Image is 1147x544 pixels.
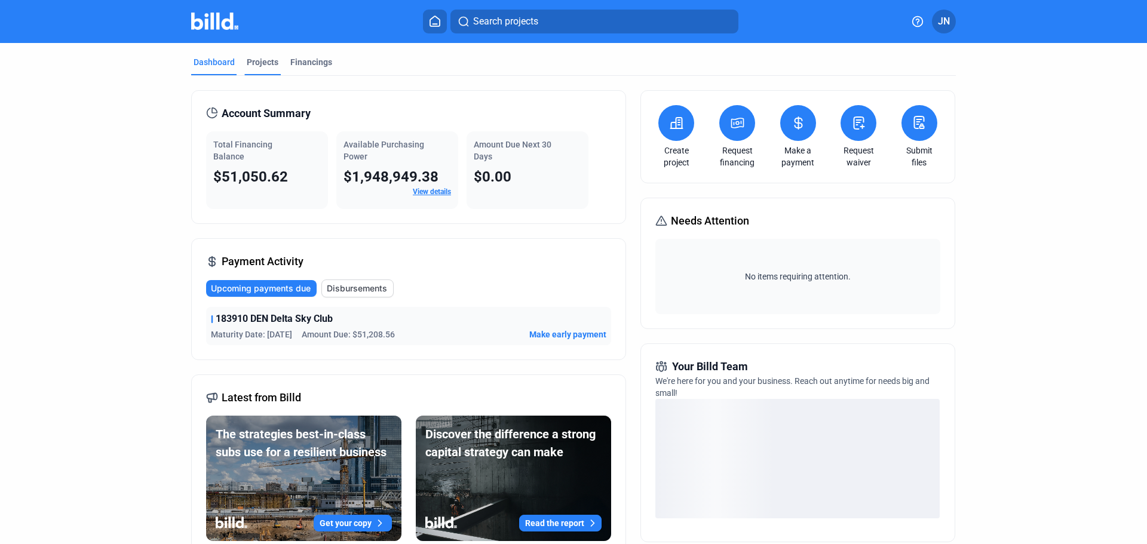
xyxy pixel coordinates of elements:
span: JN [938,14,950,29]
button: Disbursements [321,279,394,297]
a: Request financing [716,145,758,168]
img: Billd Company Logo [191,13,238,30]
span: $1,948,949.38 [344,168,438,185]
span: Latest from Billd [222,389,301,406]
button: Make early payment [529,328,606,340]
span: We're here for you and your business. Reach out anytime for needs big and small! [655,376,930,398]
span: Upcoming payments due [211,282,311,294]
div: Projects [247,56,278,68]
button: Search projects [450,10,738,33]
div: Financings [290,56,332,68]
span: Amount Due Next 30 Days [474,140,551,161]
a: Request waiver [838,145,879,168]
span: Disbursements [327,282,387,294]
span: Your Billd Team [672,358,748,375]
span: Available Purchasing Power [344,140,424,161]
span: $0.00 [474,168,511,185]
span: Search projects [473,14,538,29]
button: Upcoming payments due [206,280,317,297]
a: Submit files [898,145,940,168]
span: No items requiring attention. [660,271,935,282]
span: Total Financing Balance [213,140,272,161]
span: Maturity Date: [DATE] [211,328,292,340]
button: Read the report [519,515,602,531]
div: loading [655,399,940,518]
div: The strategies best-in-class subs use for a resilient business [216,425,392,461]
button: Get your copy [314,515,392,531]
a: Create project [655,145,697,168]
span: 183910 DEN Delta Sky Club [216,312,333,326]
button: JN [932,10,956,33]
div: Discover the difference a strong capital strategy can make [425,425,602,461]
a: Make a payment [777,145,819,168]
span: Needs Attention [671,213,749,229]
span: Amount Due: $51,208.56 [302,328,395,340]
a: View details [413,188,451,196]
div: Dashboard [194,56,235,68]
span: $51,050.62 [213,168,288,185]
span: Account Summary [222,105,311,122]
span: Payment Activity [222,253,303,270]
